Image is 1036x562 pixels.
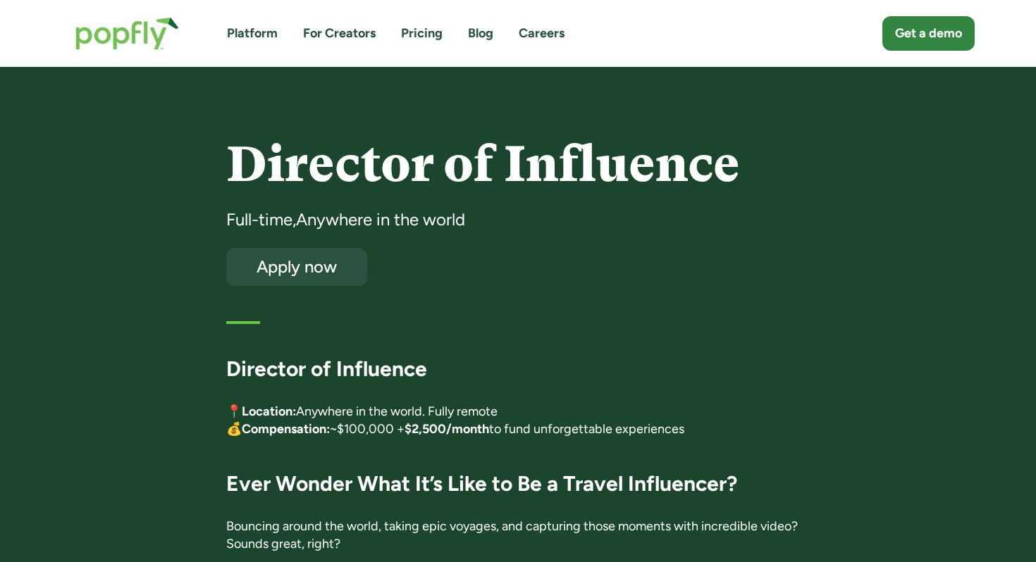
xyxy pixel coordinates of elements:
[303,303,810,320] div: [DATE]
[468,25,493,42] a: Blog
[61,3,193,64] a: home
[226,137,810,192] h4: Director of Influence
[882,16,975,51] a: Get a demo
[242,404,296,419] strong: Location:
[296,208,465,231] div: Anywhere in the world
[226,356,427,382] strong: Director of Influence
[226,208,292,231] div: Full-time
[226,303,290,320] h5: First listed:
[401,25,443,42] a: Pricing
[405,421,489,437] strong: $2,500/month
[895,25,962,42] div: Get a demo
[226,248,367,286] a: Apply now
[292,208,296,231] div: ,
[242,421,330,437] strong: Compensation:
[227,25,278,42] a: Platform
[226,403,810,438] p: 📍 Anywhere in the world. Fully remote 💰 ~$100,000 + to fund unforgettable experiences
[303,25,376,42] a: For Creators
[239,258,354,275] div: Apply now
[226,518,810,553] p: Bouncing around the world, taking epic voyages, and capturing those moments with incredible video...
[226,470,737,497] strong: Ever Wonder What It’s Like to Be a Travel Influencer?
[519,25,565,42] a: Careers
